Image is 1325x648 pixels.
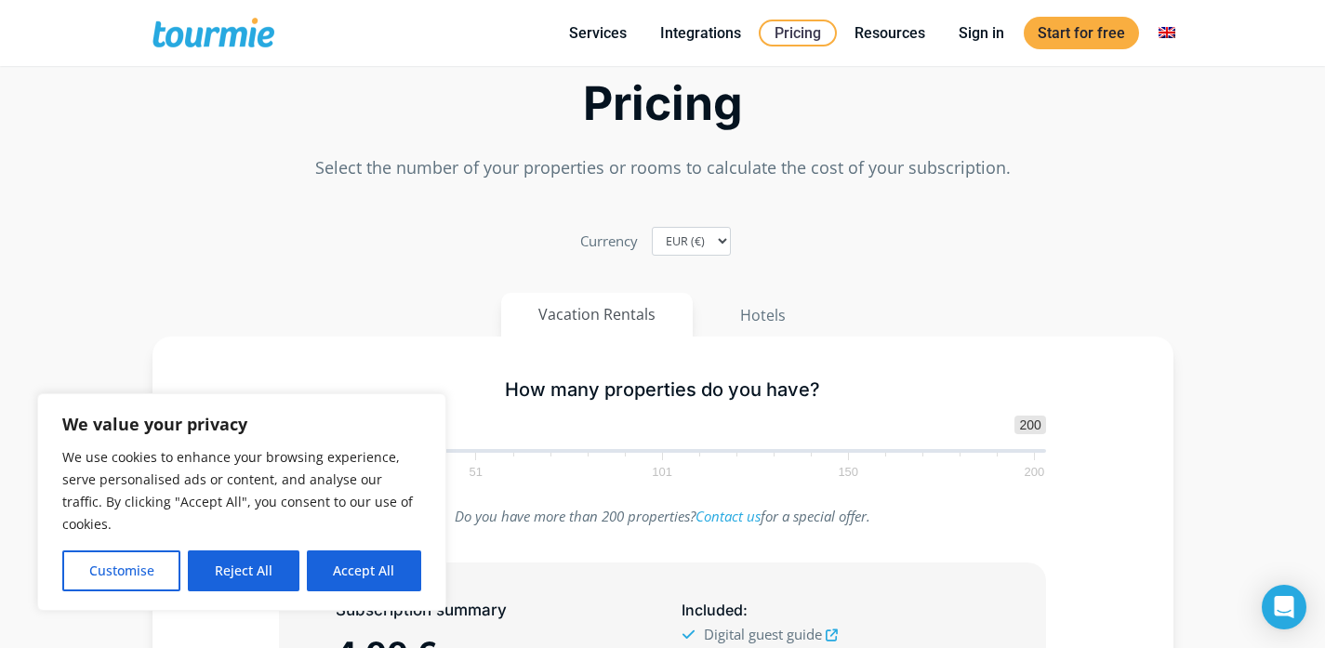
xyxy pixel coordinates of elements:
a: Contact us [696,507,761,525]
span: 150 [835,468,861,476]
span: Digital guest guide [704,625,822,643]
span: 200 [1014,416,1045,434]
a: Integrations [646,21,755,45]
div: Open Intercom Messenger [1262,585,1306,629]
label: Currency [580,229,638,254]
a: Sign in [945,21,1018,45]
a: Resources [841,21,939,45]
p: We value your privacy [62,413,421,435]
h5: Subscription summary [336,599,643,622]
p: Select the number of your properties or rooms to calculate the cost of your subscription. [152,155,1173,180]
button: Reject All [188,550,298,591]
button: Vacation Rentals [501,293,693,337]
a: Pricing [759,20,837,46]
span: 101 [649,468,675,476]
a: Start for free [1024,17,1139,49]
span: Included [682,601,743,619]
button: Accept All [307,550,421,591]
span: 51 [467,468,485,476]
a: Switch to [1145,21,1189,45]
a: Services [555,21,641,45]
h2: Pricing [152,82,1173,126]
h5: How many properties do you have? [279,378,1046,402]
button: Hotels [702,293,824,337]
h5: : [682,599,988,622]
p: We use cookies to enhance your browsing experience, serve personalised ads or content, and analys... [62,446,421,536]
p: Do you have more than 200 properties? for a special offer. [279,504,1046,529]
button: Customise [62,550,180,591]
span: 200 [1022,468,1048,476]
